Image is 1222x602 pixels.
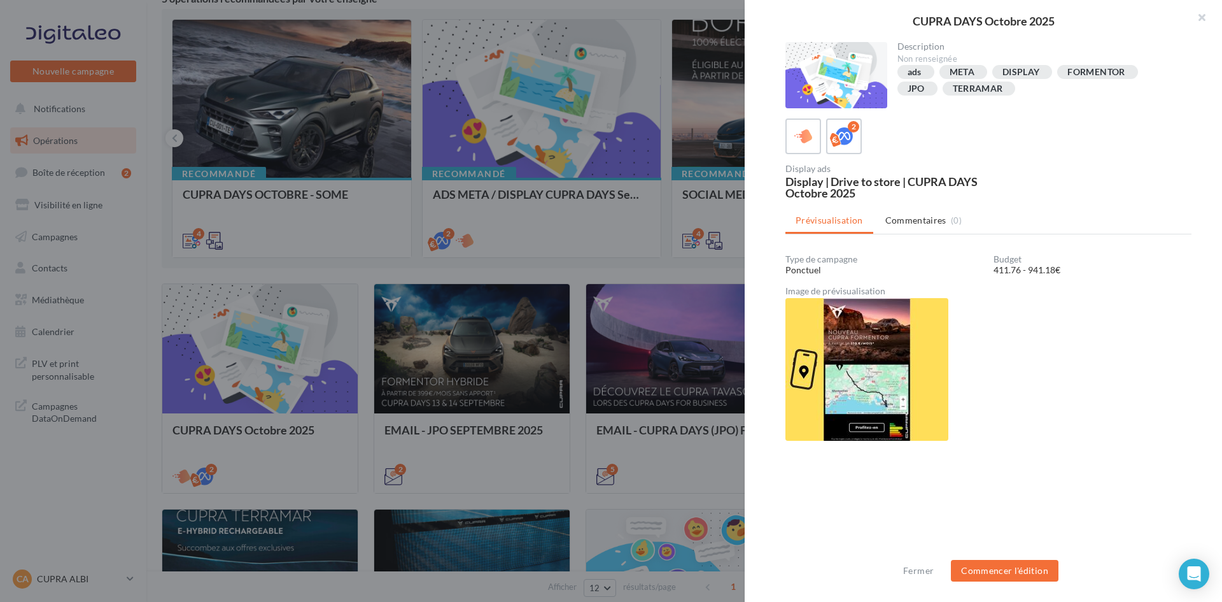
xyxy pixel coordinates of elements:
[908,84,925,94] div: JPO
[994,264,1191,276] div: 411.76 - 941.18€
[885,214,946,227] span: Commentaires
[908,68,922,77] div: ads
[1179,559,1209,589] div: Open Intercom Messenger
[953,84,1003,94] div: TERRAMAR
[785,255,983,264] div: Type de campagne
[951,560,1058,582] button: Commencer l'édition
[785,287,1191,296] div: Image de prévisualisation
[897,42,1182,51] div: Description
[765,15,1202,27] div: CUPRA DAYS Octobre 2025
[785,298,948,441] img: c14277d021d3d8fb152ebb9bcd2e0253.jpg
[785,264,983,276] div: Ponctuel
[785,164,983,173] div: Display ads
[897,54,1182,65] div: Non renseignée
[785,176,983,199] div: Display | Drive to store | CUPRA DAYS Octobre 2025
[1002,68,1039,77] div: DISPLAY
[950,68,974,77] div: META
[951,215,962,226] span: (0)
[994,255,1191,264] div: Budget
[898,563,939,578] button: Fermer
[1067,68,1125,77] div: FORMENTOR
[848,121,859,133] div: 2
